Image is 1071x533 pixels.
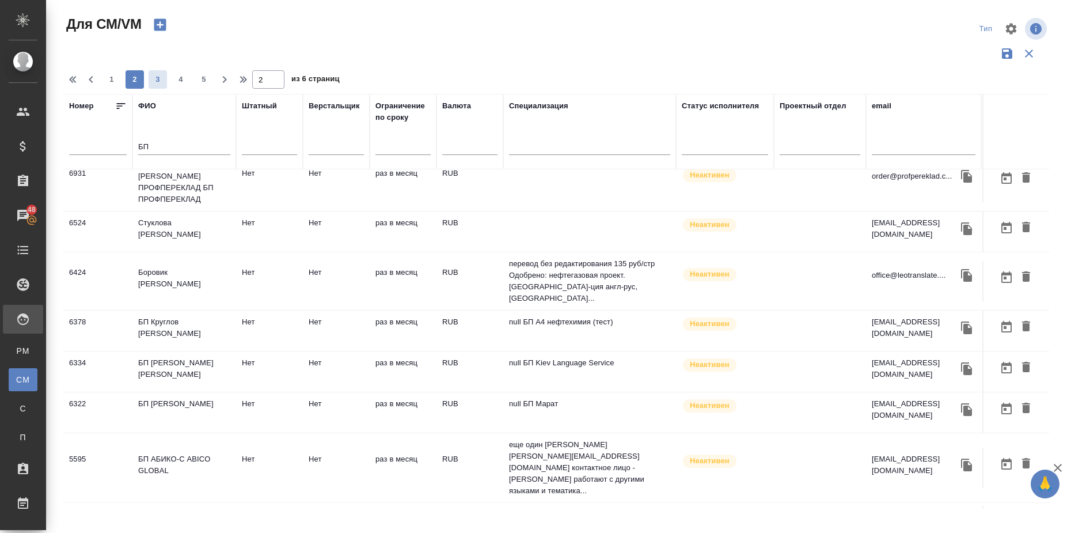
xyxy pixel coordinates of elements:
[1016,168,1036,189] button: Удалить
[997,316,1016,338] button: Открыть календарь загрузки
[958,360,975,377] button: Скопировать
[1018,43,1040,65] button: Сбросить фильтры
[682,168,768,183] div: Наши пути разошлись: исполнитель с нами не работает
[682,100,759,112] div: Статус исполнителя
[102,70,121,89] button: 1
[780,100,846,112] div: Проектный отдел
[690,219,730,230] p: Неактивен
[690,169,730,181] p: Неактивен
[997,398,1016,419] button: Открыть календарь загрузки
[242,100,277,112] div: Штатный
[682,217,768,233] div: Наши пути разошлись: исполнитель с нами не работает
[872,100,891,112] div: email
[1016,357,1036,379] button: Удалить
[1035,472,1055,496] span: 🙏
[690,400,730,411] p: Неактивен
[370,211,436,252] td: раз в месяц
[236,392,303,433] td: Нет
[102,74,121,85] span: 1
[146,15,174,35] button: Создать
[997,453,1016,475] button: Открыть календарь загрузки
[1031,470,1059,498] button: 🙏
[132,351,236,392] td: БП [PERSON_NAME] [PERSON_NAME]
[997,267,1016,288] button: Открыть календарь загрузки
[63,211,132,252] td: 6524
[9,426,37,449] a: П
[370,162,436,202] td: раз в месяц
[195,70,213,89] button: 5
[303,211,370,252] td: Нет
[132,261,236,301] td: Боровик [PERSON_NAME]
[370,448,436,488] td: раз в месяц
[132,392,236,433] td: БП [PERSON_NAME]
[1025,18,1049,40] span: Посмотреть информацию
[3,201,43,230] a: 48
[997,357,1016,379] button: Открыть календарь загрузки
[436,261,503,301] td: RUB
[303,261,370,301] td: Нет
[872,357,958,380] p: [EMAIL_ADDRESS][DOMAIN_NAME]
[195,74,213,85] span: 5
[682,453,768,469] div: Наши пути разошлись: исполнитель с нами не работает
[14,432,32,443] span: П
[132,311,236,351] td: БП Круглов [PERSON_NAME]
[872,270,946,281] p: office@leotranslate....
[149,74,167,85] span: 3
[958,401,975,418] button: Скопировать
[509,398,670,410] p: null БП Марат
[1016,217,1036,239] button: Удалить
[997,15,1025,43] span: Настроить таблицу
[303,311,370,351] td: Нет
[436,448,503,488] td: RUB
[303,392,370,433] td: Нет
[872,453,958,477] p: [EMAIL_ADDRESS][DOMAIN_NAME]
[509,439,670,497] p: еще один [PERSON_NAME] [PERSON_NAME][EMAIL_ADDRESS][DOMAIN_NAME] контактное лицо - [PERSON_NAME] ...
[149,70,167,89] button: 3
[132,448,236,488] td: БП АБИКО-С ABICO GLOBAL
[14,374,32,385] span: CM
[997,217,1016,239] button: Открыть календарь загрузки
[958,168,975,185] button: Скопировать
[14,403,32,414] span: С
[236,261,303,301] td: Нет
[1016,453,1036,475] button: Удалить
[974,20,997,38] div: split button
[682,357,768,373] div: Наши пути разошлись: исполнитель с нами не работает
[21,204,43,216] span: 48
[370,311,436,351] td: раз в месяц
[63,392,132,433] td: 6322
[236,311,303,351] td: Нет
[682,316,768,332] div: Наши пути разошлись: исполнитель с нами не работает
[303,448,370,488] td: Нет
[690,318,730,330] p: Неактивен
[138,100,156,112] div: ФИО
[291,72,340,89] span: из 6 страниц
[436,392,503,433] td: RUB
[872,398,958,421] p: [EMAIL_ADDRESS][DOMAIN_NAME]
[436,311,503,351] td: RUB
[1016,398,1036,419] button: Удалить
[958,319,975,337] button: Скопировать
[63,311,132,351] td: 6378
[690,359,730,371] p: Неактивен
[872,316,958,339] p: [EMAIL_ADDRESS][DOMAIN_NAME]
[958,220,975,237] button: Скопировать
[172,70,190,89] button: 4
[132,211,236,252] td: Стуклова [PERSON_NAME]
[309,100,360,112] div: Верстальщик
[9,397,37,420] a: С
[370,392,436,433] td: раз в месяц
[63,15,142,33] span: Для СМ/VM
[1016,267,1036,288] button: Удалить
[172,74,190,85] span: 4
[375,100,431,123] div: Ограничение по сроку
[63,261,132,301] td: 6424
[436,351,503,392] td: RUB
[236,351,303,392] td: Нет
[958,267,975,284] button: Скопировать
[996,43,1018,65] button: Сохранить фильтры
[63,351,132,392] td: 6334
[9,368,37,391] a: CM
[63,448,132,488] td: 5595
[303,351,370,392] td: Нет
